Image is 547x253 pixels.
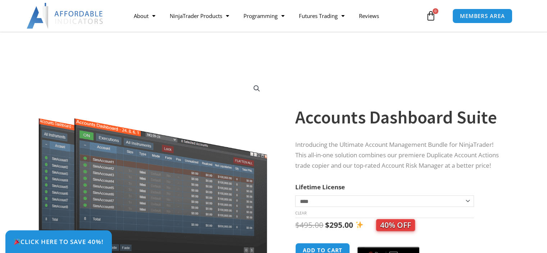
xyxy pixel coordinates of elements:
img: 🎉 [14,239,20,245]
span: 40% OFF [376,219,415,231]
a: Reviews [352,8,386,24]
nav: Menu [127,8,424,24]
span: Click Here to save 40%! [14,239,104,245]
a: Clear options [295,211,306,216]
a: NinjaTrader Products [163,8,236,24]
a: About [127,8,163,24]
a: 0 [415,5,447,26]
bdi: 495.00 [295,220,323,230]
a: Futures Trading [292,8,352,24]
a: MEMBERS AREA [452,9,512,23]
span: $ [325,220,329,230]
span: 0 [433,8,438,14]
h1: Accounts Dashboard Suite [295,105,505,130]
a: View full-screen image gallery [250,82,263,95]
a: Programming [236,8,292,24]
img: ✨ [356,221,363,229]
a: 🎉Click Here to save 40%! [5,230,112,253]
span: $ [295,220,300,230]
p: Introducing the Ultimate Account Management Bundle for NinjaTrader! This all-in-one solution comb... [295,140,505,171]
img: LogoAI | Affordable Indicators – NinjaTrader [27,3,104,29]
bdi: 295.00 [325,220,353,230]
span: MEMBERS AREA [460,13,505,19]
label: Lifetime License [295,183,345,191]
